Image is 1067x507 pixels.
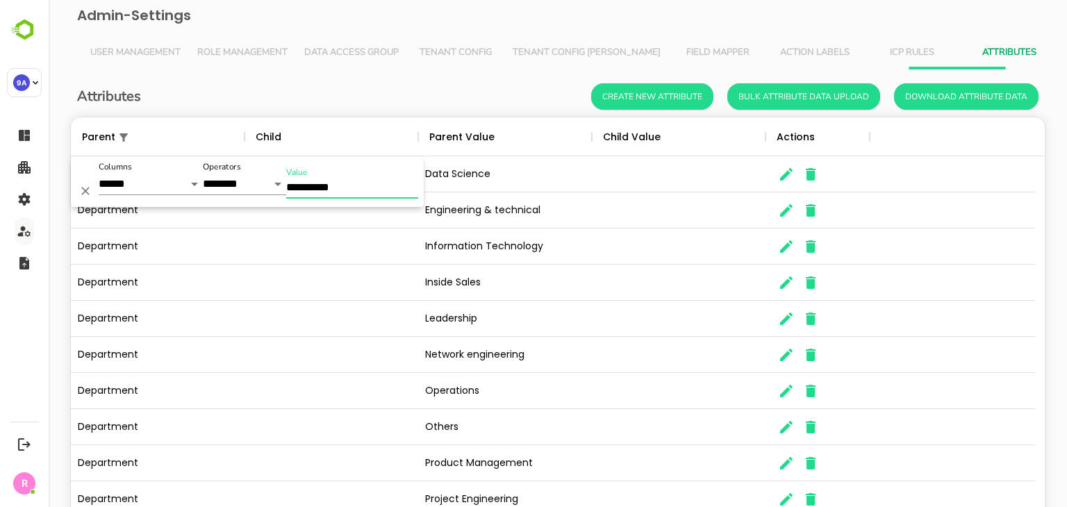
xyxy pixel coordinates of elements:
[728,117,766,156] div: Actions
[15,435,33,454] button: Logout
[28,182,46,200] button: Delete
[149,47,239,58] span: Role Management
[370,337,543,373] div: Network engineering
[50,163,83,172] label: Columns
[823,47,904,58] span: ICP Rules
[370,373,543,409] div: Operations
[22,192,196,228] div: Department
[370,192,543,228] div: Engineering & technical
[367,47,447,58] span: Tenant Config
[370,409,543,445] div: Others
[920,47,1001,58] span: Attributes
[33,117,67,156] div: Parent
[381,117,446,156] div: Parent Value
[370,156,543,192] div: Data Science
[22,265,196,301] div: Department
[554,117,612,156] div: Child Value
[13,74,30,91] div: 9A
[370,265,543,301] div: Inside Sales
[13,472,35,494] div: R
[154,163,192,172] label: Operators
[22,301,196,337] div: Department
[370,228,543,265] div: Information Technology
[28,85,92,108] h6: Attributes
[629,47,709,58] span: Field Mapper
[726,47,807,58] span: Action Labels
[370,301,543,337] div: Leadership
[42,47,132,58] span: User Management
[679,83,832,110] button: Bulk Attribute Data Upload
[238,169,259,177] label: Value
[256,47,350,58] span: Data Access Group
[67,117,83,156] div: 1 active filter
[22,373,196,409] div: Department
[207,117,233,156] div: Child
[22,337,196,373] div: Department
[7,17,42,43] img: BambooboxLogoMark.f1c84d78b4c51b1a7b5f700c9845e183.svg
[33,36,985,69] div: Vertical tabs example
[22,409,196,445] div: Department
[22,228,196,265] div: Department
[370,445,543,481] div: Product Management
[543,83,665,110] button: Create New Attribute
[67,129,83,146] button: Show filters
[22,445,196,481] div: Department
[464,47,612,58] span: Tenant Config [PERSON_NAME]
[845,83,990,110] button: Download Attribute Data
